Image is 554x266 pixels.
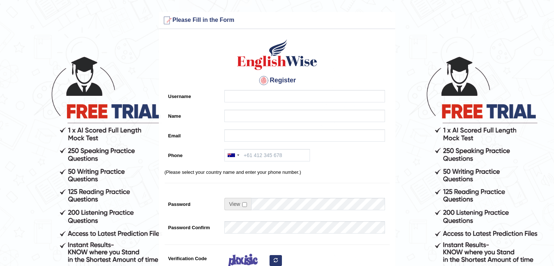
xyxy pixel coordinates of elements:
[225,149,241,161] div: Australia: +61
[165,198,221,208] label: Password
[165,169,390,176] p: (Please select your country name and enter your phone number.)
[165,90,221,100] label: Username
[161,15,393,26] h3: Please Fill in the Form
[242,202,247,207] input: Show/Hide Password
[165,129,221,139] label: Email
[165,110,221,120] label: Name
[165,149,221,159] label: Phone
[165,221,221,231] label: Password Confirm
[236,38,319,71] img: Logo of English Wise create a new account for intelligent practice with AI
[165,252,221,262] label: Verification Code
[165,75,390,86] h4: Register
[224,149,310,161] input: +61 412 345 678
